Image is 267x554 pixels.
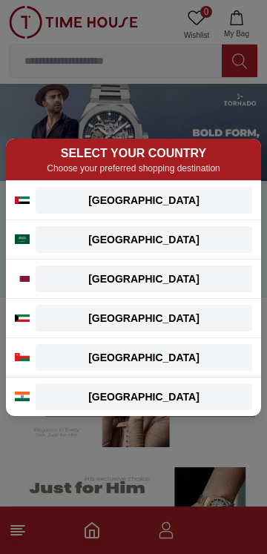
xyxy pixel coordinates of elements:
div: [GEOGRAPHIC_DATA] [44,350,243,365]
div: [GEOGRAPHIC_DATA] [44,311,243,326]
h2: SELECT YOUR COUNTRY [15,145,252,162]
div: [GEOGRAPHIC_DATA] [44,389,243,404]
button: [GEOGRAPHIC_DATA] [36,305,252,332]
img: Oman flag [15,353,30,361]
p: Choose your preferred shopping destination [15,162,252,174]
img: UAE flag [15,197,30,204]
div: [GEOGRAPHIC_DATA] [44,193,243,208]
img: India flag [15,392,30,401]
div: [GEOGRAPHIC_DATA] [44,271,243,286]
button: [GEOGRAPHIC_DATA] [36,383,252,410]
div: [GEOGRAPHIC_DATA] [44,232,243,247]
button: [GEOGRAPHIC_DATA] [36,226,252,253]
button: [GEOGRAPHIC_DATA] [36,187,252,214]
img: Kuwait flag [15,314,30,322]
img: Qatar flag [15,276,30,282]
img: Saudi Arabia flag [15,234,30,244]
button: [GEOGRAPHIC_DATA] [36,344,252,371]
button: [GEOGRAPHIC_DATA] [36,266,252,292]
